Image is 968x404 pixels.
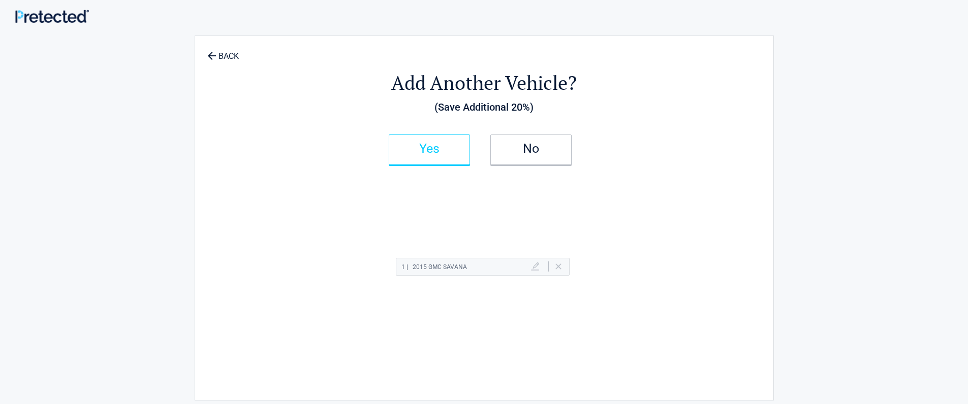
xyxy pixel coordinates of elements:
h3: (Save Additional 20%) [251,98,717,116]
h2: No [501,145,561,152]
h2: Yes [399,145,459,152]
img: Main Logo [15,10,89,23]
h2: Add Another Vehicle? [251,70,717,96]
h2: 2015 GMC SAVANA [401,261,467,274]
a: Delete [555,263,561,270]
a: BACK [205,43,241,60]
span: 1 | [401,263,408,271]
